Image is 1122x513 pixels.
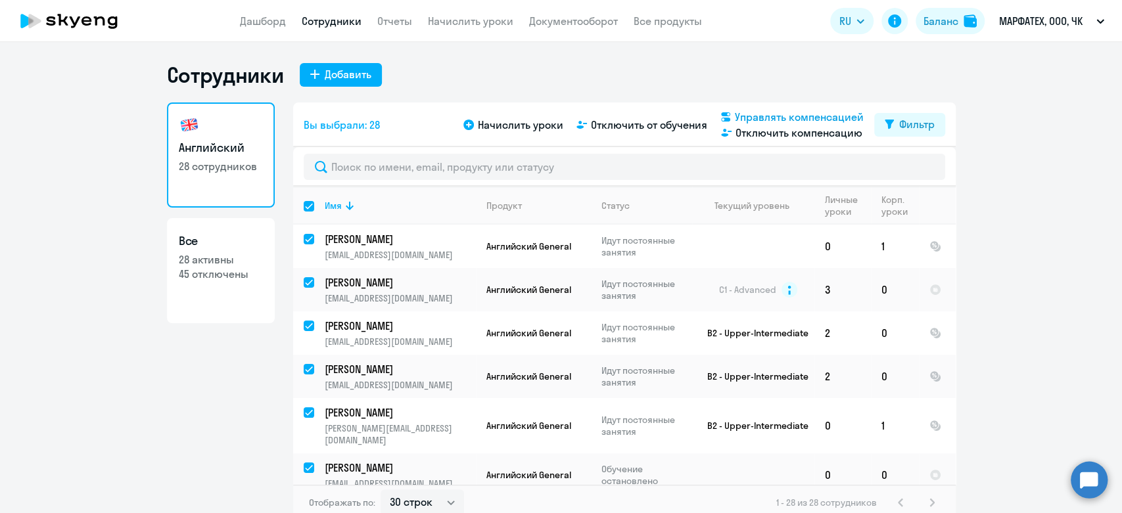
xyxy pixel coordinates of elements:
[167,62,284,88] h1: Сотрудники
[325,478,475,489] p: [EMAIL_ADDRESS][DOMAIN_NAME]
[601,321,691,345] p: Идут постоянные занятия
[529,14,618,28] a: Документооборот
[325,405,473,420] p: [PERSON_NAME]
[881,194,918,217] div: Корп. уроки
[325,379,475,391] p: [EMAIL_ADDRESS][DOMAIN_NAME]
[302,14,362,28] a: Сотрудники
[486,469,571,481] span: Английский General
[179,267,263,281] p: 45 отключены
[692,398,814,453] td: B2 - Upper-Intermediate
[871,355,919,398] td: 0
[736,125,862,141] span: Отключить компенсацию
[601,365,691,388] p: Идут постоянные занятия
[325,292,475,304] p: [EMAIL_ADDRESS][DOMAIN_NAME]
[325,422,475,446] p: [PERSON_NAME][EMAIL_ADDRESS][DOMAIN_NAME]
[999,13,1083,29] p: МАРФАТЕХ, ООО, ЧК
[814,268,871,311] td: 3
[377,14,412,28] a: Отчеты
[325,362,475,376] a: [PERSON_NAME]
[871,268,919,311] td: 0
[601,278,691,301] p: Идут постоянные занятия
[486,420,571,432] span: Английский General
[486,240,571,252] span: Английский General
[325,405,475,420] a: [PERSON_NAME]
[776,497,877,508] span: 1 - 28 из 28 сотрудников
[634,14,702,28] a: Все продукты
[179,114,200,135] img: english
[240,14,286,28] a: Дашборд
[179,139,263,156] h3: Английский
[304,154,945,180] input: Поиск по имени, email, продукту или статусу
[692,355,814,398] td: B2 - Upper-Intermediate
[179,159,263,173] p: 28 сотрудников
[325,249,475,261] p: [EMAIL_ADDRESS][DOMAIN_NAME]
[325,232,475,246] a: [PERSON_NAME]
[814,225,871,268] td: 0
[899,116,935,132] div: Фильтр
[325,200,475,212] div: Имя
[703,200,814,212] div: Текущий уровень
[874,113,945,137] button: Фильтр
[692,311,814,355] td: B2 - Upper-Intermediate
[871,398,919,453] td: 1
[325,232,473,246] p: [PERSON_NAME]
[325,200,342,212] div: Имя
[601,234,691,258] p: Идут постоянные занятия
[167,102,275,208] a: Английский28 сотрудников
[325,319,473,333] p: [PERSON_NAME]
[591,117,707,133] span: Отключить от обучения
[309,497,375,508] span: Отображать по:
[825,194,870,217] div: Личные уроки
[923,13,958,29] div: Баланс
[601,463,691,487] p: Обучение остановлено
[486,200,522,212] div: Продукт
[325,362,473,376] p: [PERSON_NAME]
[325,319,475,333] a: [PERSON_NAME]
[871,225,919,268] td: 1
[830,8,874,34] button: RU
[325,460,473,475] p: [PERSON_NAME]
[325,275,473,290] p: [PERSON_NAME]
[167,218,275,323] a: Все28 активны45 отключены
[871,311,919,355] td: 0
[325,275,475,290] a: [PERSON_NAME]
[325,66,371,82] div: Добавить
[478,117,563,133] span: Начислить уроки
[179,252,263,267] p: 28 активны
[486,370,571,382] span: Английский General
[325,460,475,475] a: [PERSON_NAME]
[428,14,513,28] a: Начислить уроки
[486,327,571,339] span: Английский General
[814,311,871,355] td: 2
[714,200,789,212] div: Текущий уровень
[719,284,776,296] span: C1 - Advanced
[325,336,475,347] p: [EMAIL_ADDRESS][DOMAIN_NAME]
[304,117,380,133] span: Вы выбрали: 28
[601,414,691,437] p: Идут постоянные занятия
[814,453,871,497] td: 0
[179,233,263,250] h3: Все
[839,13,851,29] span: RU
[871,453,919,497] td: 0
[735,109,864,125] span: Управлять компенсацией
[300,63,382,87] button: Добавить
[964,14,977,28] img: balance
[601,200,630,212] div: Статус
[814,355,871,398] td: 2
[814,398,871,453] td: 0
[916,8,985,34] button: Балансbalance
[993,5,1111,37] button: МАРФАТЕХ, ООО, ЧК
[486,284,571,296] span: Английский General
